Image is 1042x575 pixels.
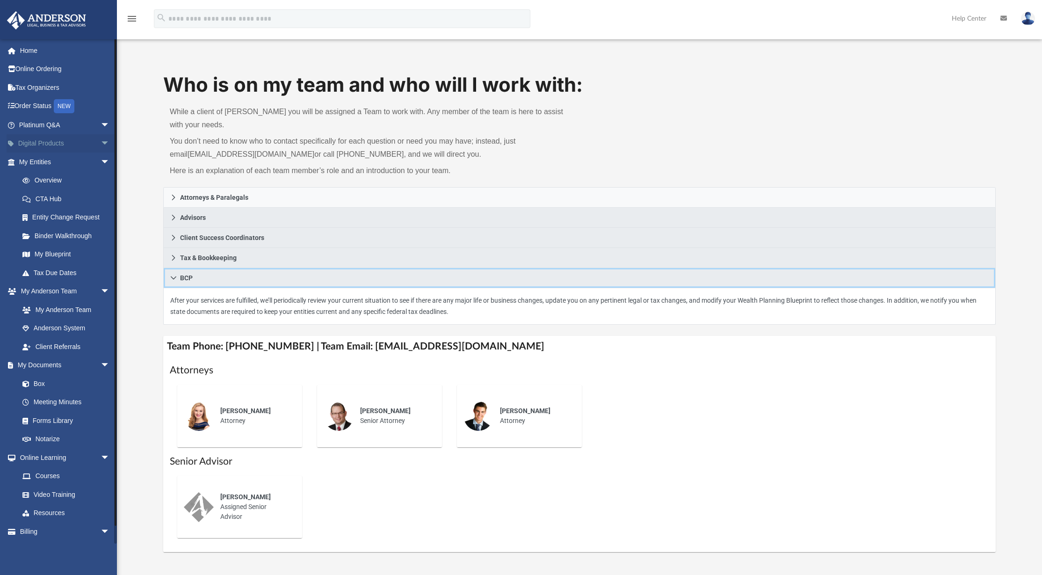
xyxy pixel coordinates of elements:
a: Advisors [163,208,996,228]
p: While a client of [PERSON_NAME] you will be assigned a Team to work with. Any member of the team ... [170,105,573,131]
a: Tax Organizers [7,78,124,97]
h1: Senior Advisor [170,455,989,468]
span: arrow_drop_down [101,153,119,172]
a: Client Success Coordinators [163,228,996,248]
span: arrow_drop_down [101,282,119,301]
a: Online Learningarrow_drop_down [7,448,119,467]
div: Assigned Senior Advisor [214,486,296,528]
a: My Blueprint [13,245,119,264]
span: [PERSON_NAME] [220,407,271,415]
p: You don’t need to know who to contact specifically for each question or need you may have; instea... [170,135,573,161]
a: My Anderson Team [13,300,115,319]
a: Binder Walkthrough [13,226,124,245]
span: Tax & Bookkeeping [180,255,237,261]
a: Meeting Minutes [13,393,119,412]
span: arrow_drop_down [101,356,119,375]
h4: Team Phone: [PHONE_NUMBER] | Team Email: [EMAIL_ADDRESS][DOMAIN_NAME] [163,336,996,357]
h1: Who is on my team and who will I work with: [163,71,996,99]
a: Video Training [13,485,115,504]
div: Attorney [493,400,575,432]
a: Events Calendar [7,541,124,560]
span: BCP [180,275,193,281]
a: Billingarrow_drop_down [7,522,124,541]
a: My Anderson Teamarrow_drop_down [7,282,119,301]
i: search [156,13,166,23]
span: [PERSON_NAME] [500,407,550,415]
a: My Entitiesarrow_drop_down [7,153,124,171]
a: menu [126,18,137,24]
span: [PERSON_NAME] [360,407,411,415]
span: [PERSON_NAME] [220,493,271,501]
a: Anderson System [13,319,119,338]
a: Box [13,374,115,393]
p: Here is an explanation of each team member’s role and an introduction to your team. [170,164,573,177]
a: Courses [13,467,119,486]
a: CTA Hub [13,189,124,208]
a: Digital Productsarrow_drop_down [7,134,124,153]
a: Platinum Q&Aarrow_drop_down [7,116,124,134]
a: Tax Due Dates [13,263,124,282]
img: thumbnail [324,401,354,431]
div: Attorney [214,400,296,432]
a: [EMAIL_ADDRESS][DOMAIN_NAME] [188,150,314,158]
span: arrow_drop_down [101,522,119,541]
a: Overview [13,171,124,190]
a: BCP [163,268,996,288]
a: Home [7,41,124,60]
span: Advisors [180,214,206,221]
span: arrow_drop_down [101,116,119,135]
img: thumbnail [463,401,493,431]
a: My Documentsarrow_drop_down [7,356,119,375]
div: BCP [163,288,996,325]
span: Client Success Coordinators [180,234,264,241]
div: Senior Attorney [354,400,435,432]
img: Anderson Advisors Platinum Portal [4,11,89,29]
a: Entity Change Request [13,208,124,227]
a: Tax & Bookkeeping [163,248,996,268]
a: Client Referrals [13,337,119,356]
a: Notarize [13,430,119,449]
span: Attorneys & Paralegals [180,194,248,201]
i: menu [126,13,137,24]
a: Online Ordering [7,60,124,79]
img: thumbnail [184,492,214,522]
img: User Pic [1021,12,1035,25]
a: Order StatusNEW [7,97,124,116]
span: arrow_drop_down [101,134,119,153]
img: thumbnail [184,401,214,431]
p: After your services are fulfilled, we’ll periodically review your current situation to see if the... [170,295,989,318]
span: arrow_drop_down [101,448,119,467]
h1: Attorneys [170,364,989,377]
div: NEW [54,99,74,113]
a: Attorneys & Paralegals [163,187,996,208]
a: Forms Library [13,411,115,430]
a: Resources [13,504,119,523]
